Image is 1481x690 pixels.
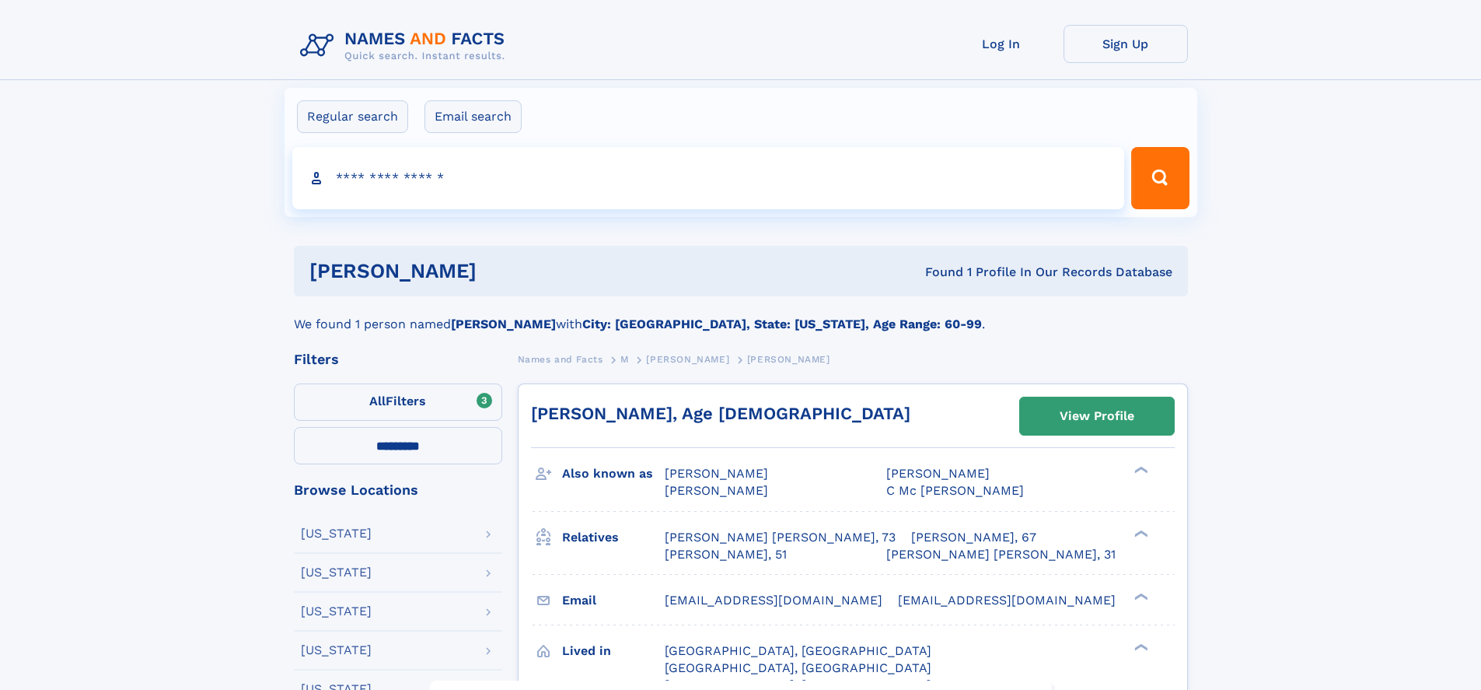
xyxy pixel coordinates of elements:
[1130,528,1149,538] div: ❯
[700,264,1172,281] div: Found 1 Profile In Our Records Database
[294,25,518,67] img: Logo Names and Facts
[301,644,372,657] div: [US_STATE]
[1064,25,1188,63] a: Sign Up
[294,483,502,497] div: Browse Locations
[518,349,603,369] a: Names and Facts
[665,529,896,546] a: [PERSON_NAME] [PERSON_NAME], 73
[294,296,1188,334] div: We found 1 person named with .
[898,593,1116,608] span: [EMAIL_ADDRESS][DOMAIN_NAME]
[665,643,931,658] span: [GEOGRAPHIC_DATA], [GEOGRAPHIC_DATA]
[309,261,701,281] h1: [PERSON_NAME]
[294,384,502,421] label: Filters
[582,317,982,331] b: City: [GEOGRAPHIC_DATA], State: [US_STATE], Age Range: 60-99
[1060,398,1134,434] div: View Profile
[665,546,787,563] a: [PERSON_NAME], 51
[665,593,882,608] span: [EMAIL_ADDRESS][DOMAIN_NAME]
[646,354,729,365] span: [PERSON_NAME]
[424,100,522,133] label: Email search
[886,466,990,481] span: [PERSON_NAME]
[562,524,665,551] h3: Relatives
[369,394,386,408] span: All
[297,100,408,133] label: Regular search
[562,461,665,487] h3: Also known as
[451,317,556,331] b: [PERSON_NAME]
[939,25,1064,63] a: Log In
[886,546,1116,563] a: [PERSON_NAME] [PERSON_NAME], 31
[531,404,910,423] a: [PERSON_NAME], Age [DEMOGRAPHIC_DATA]
[1130,591,1149,601] div: ❯
[292,147,1125,209] input: search input
[562,638,665,664] h3: Lived in
[620,349,629,369] a: M
[620,354,629,365] span: M
[665,660,931,675] span: [GEOGRAPHIC_DATA], [GEOGRAPHIC_DATA]
[911,529,1036,546] a: [PERSON_NAME], 67
[1020,398,1174,435] a: View Profile
[301,527,372,540] div: [US_STATE]
[886,483,1024,498] span: C Mc [PERSON_NAME]
[294,352,502,366] div: Filters
[562,587,665,614] h3: Email
[1130,642,1149,652] div: ❯
[747,354,830,365] span: [PERSON_NAME]
[301,566,372,579] div: [US_STATE]
[665,466,768,481] span: [PERSON_NAME]
[1131,147,1189,209] button: Search Button
[1130,465,1149,475] div: ❯
[301,605,372,618] div: [US_STATE]
[665,483,768,498] span: [PERSON_NAME]
[646,349,729,369] a: [PERSON_NAME]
